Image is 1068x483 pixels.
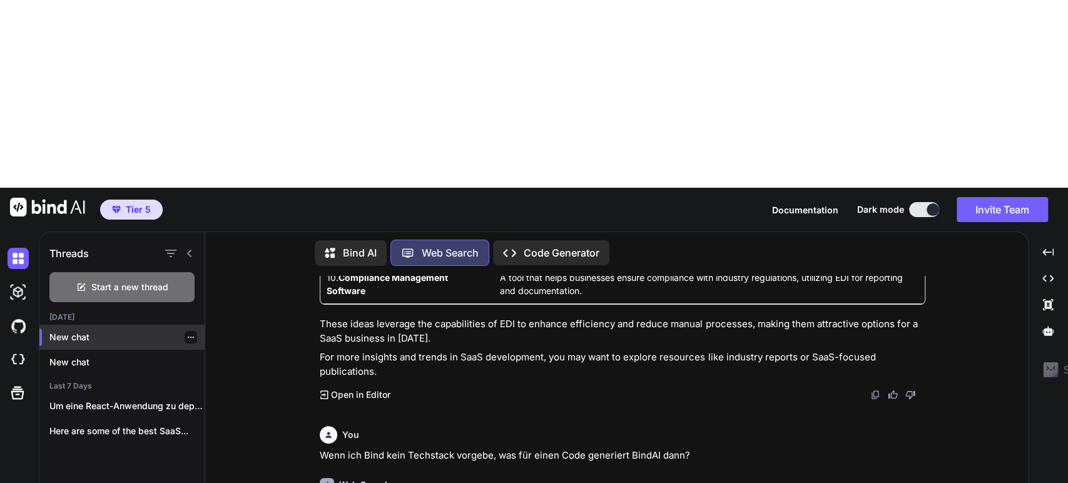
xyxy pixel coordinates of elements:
img: copy [870,390,880,400]
button: premiumTier 5 [100,200,163,220]
p: Web Search [422,245,479,260]
p: New chat [49,356,205,369]
img: darkChat [8,248,29,269]
button: Invite Team [957,197,1048,222]
h2: Last 7 Days [39,381,205,391]
h2: [DATE] [39,312,205,322]
span: Dark mode [857,203,904,216]
p: These ideas leverage the capabilities of EDI to enhance efficiency and reduce manual processes, m... [320,317,925,345]
td: A tool that helps businesses ensure compliance with industry regulations, utilizing EDI for repor... [494,265,925,304]
span: Start a new thread [91,281,168,293]
p: Um eine React-Anwendung zu deployen, insbesondere wenn... [49,400,205,412]
img: githubDark [8,315,29,337]
h6: You [342,429,359,441]
p: Open in Editor [331,389,390,401]
img: like [888,390,898,400]
img: cloudideIcon [8,349,29,370]
h1: Threads [49,246,89,261]
img: darkAi-studio [8,282,29,303]
span: Documentation [772,205,838,215]
p: Wenn ich Bind kein Techstack vorgebe, was für einen Code generiert BindAI dann? [320,449,925,463]
p: Here are some of the best SaaS... [49,425,205,437]
td: 10. [320,265,493,304]
p: Code Generator [524,245,599,260]
p: New chat [49,331,205,343]
img: premium [112,206,121,213]
p: For more insights and trends in SaaS development, you may want to explore resources like industry... [320,350,925,379]
img: Bind AI [10,198,85,216]
img: dislike [905,390,915,400]
button: Documentation [772,203,838,216]
p: Bind AI [343,245,377,260]
span: Tier 5 [126,203,151,216]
